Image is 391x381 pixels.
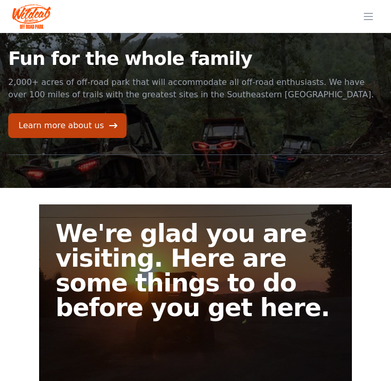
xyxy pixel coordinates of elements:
[8,76,383,101] p: 2,000+ acres of off-road park that will accommodate all off-road enthusiasts. We have over 100 mi...
[8,113,127,138] a: Learn more about us
[12,4,51,29] img: Wildcat Logo
[8,49,383,68] h1: Fun for the whole family
[56,221,335,320] h2: We're glad you are visiting. Here are some things to do before you get here.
